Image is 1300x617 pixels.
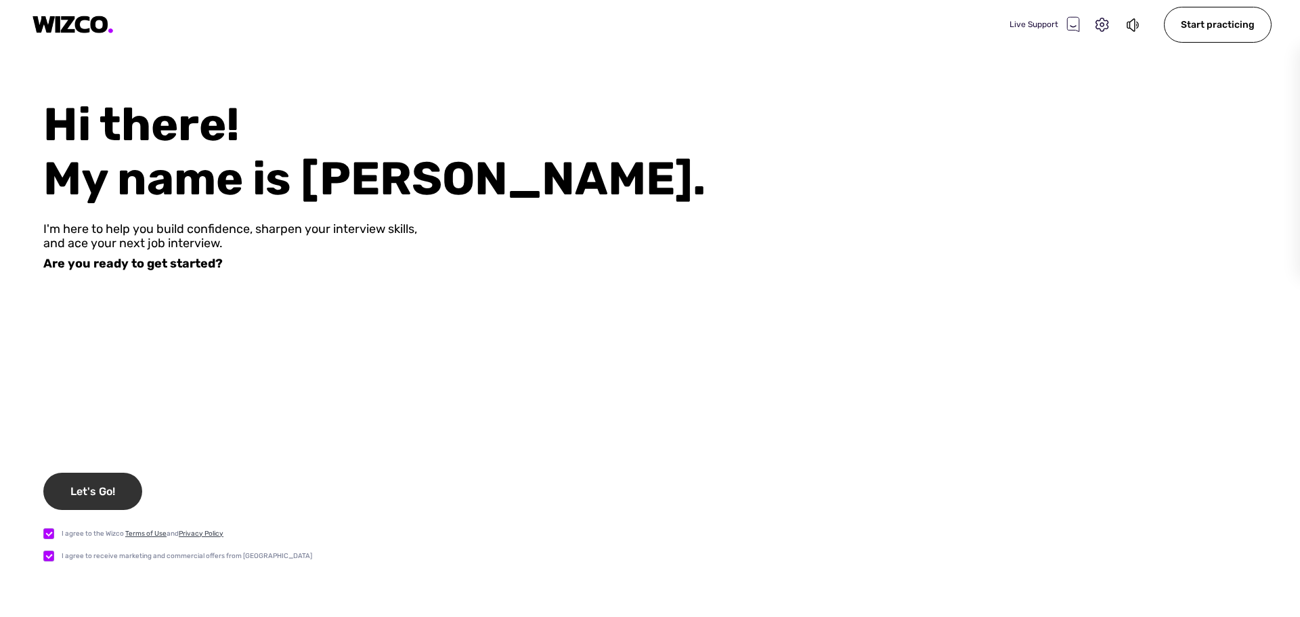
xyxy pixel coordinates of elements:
div: I agree to the Wizco and [62,528,223,539]
div: Are you ready to get started? [43,257,223,271]
div: Let's Go! [43,473,142,510]
div: Live Support [1010,16,1080,33]
a: Terms of Use [125,530,167,538]
a: Privacy Policy [179,530,223,538]
div: Hi there! My name is [PERSON_NAME]. [43,98,1300,206]
img: logo [32,16,114,34]
div: I'm here to help you build confidence, sharpen your interview skills, and ace your next job inter... [43,222,417,251]
div: Start practicing [1164,7,1272,43]
div: I agree to receive marketing and commercial offers from [GEOGRAPHIC_DATA] [62,551,312,561]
